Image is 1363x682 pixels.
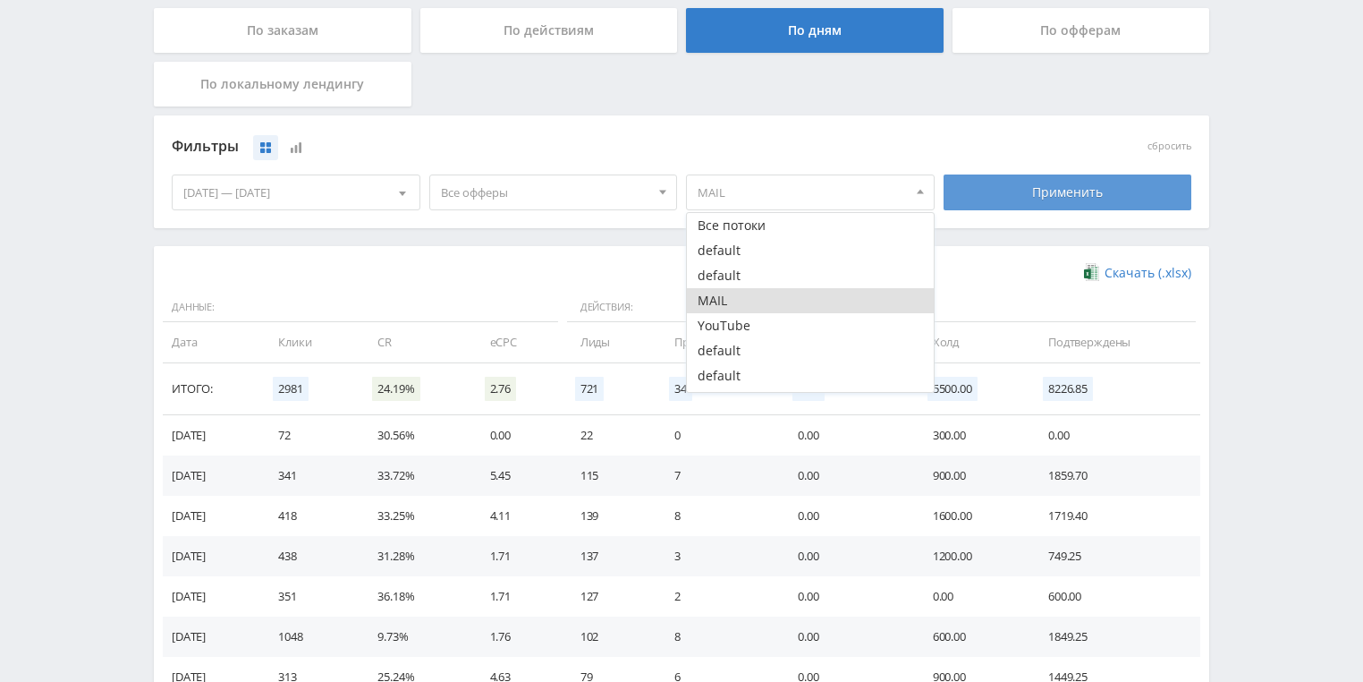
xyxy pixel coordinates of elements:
td: 7 [656,456,780,496]
button: default [687,363,934,388]
span: 2981 [273,377,308,401]
button: default [687,338,934,363]
td: 33.72% [360,456,471,496]
td: 115 [563,456,656,496]
td: 1048 [260,617,360,657]
td: 0.00 [915,576,1030,617]
td: Клики [260,322,360,362]
td: 438 [260,536,360,576]
td: 418 [260,496,360,536]
td: 22 [563,415,656,456]
td: 600.00 [915,617,1030,657]
td: 900.00 [915,456,1030,496]
span: Финансы: [784,293,1196,323]
button: default [687,388,934,413]
td: 33.25% [360,496,471,536]
span: Скачать (.xlsx) [1105,266,1191,280]
td: 8 [656,496,780,536]
td: Дата [163,322,260,362]
td: 0.00 [780,456,915,496]
td: 139 [563,496,656,536]
span: Действия: [567,293,775,323]
span: 5500.00 [927,377,978,401]
button: default [687,238,934,263]
td: [DATE] [163,456,260,496]
button: сбросить [1147,141,1191,152]
button: YouTube [687,313,934,338]
td: 36.18% [360,576,471,617]
td: 0.00 [1030,415,1200,456]
span: 34 [669,377,692,401]
td: 0.00 [472,415,563,456]
td: 1600.00 [915,496,1030,536]
td: Итого: [163,363,260,415]
button: default [687,263,934,288]
img: xlsx [1084,263,1099,281]
td: 351 [260,576,360,617]
td: [DATE] [163,496,260,536]
td: 600.00 [1030,576,1200,617]
div: По дням [686,8,944,53]
td: 30.56% [360,415,471,456]
td: 1200.00 [915,536,1030,576]
span: 2.76 [485,377,516,401]
td: 72 [260,415,360,456]
td: 0.00 [780,496,915,536]
td: [DATE] [163,415,260,456]
button: Все потоки [687,213,934,238]
td: 3 [656,536,780,576]
td: Лиды [563,322,656,362]
div: [DATE] — [DATE] [173,175,419,209]
td: 8 [656,617,780,657]
td: 127 [563,576,656,617]
td: CR [360,322,471,362]
span: 721 [575,377,605,401]
td: [DATE] [163,576,260,617]
td: 31.28% [360,536,471,576]
td: Холд [915,322,1030,362]
span: MAIL [698,175,907,209]
td: 9.73% [360,617,471,657]
div: По локальному лендингу [154,62,411,107]
div: Применить [944,175,1192,210]
td: 1859.70 [1030,456,1200,496]
td: 2 [656,576,780,617]
div: По действиям [420,8,678,53]
td: 5.45 [472,456,563,496]
td: 0 [656,415,780,456]
td: 1.71 [472,576,563,617]
a: Скачать (.xlsx) [1084,264,1191,282]
td: 1.71 [472,536,563,576]
td: 1.76 [472,617,563,657]
td: [DATE] [163,536,260,576]
td: 137 [563,536,656,576]
td: 749.25 [1030,536,1200,576]
div: Фильтры [172,133,935,160]
td: [DATE] [163,617,260,657]
td: 102 [563,617,656,657]
span: 8226.85 [1043,377,1093,401]
span: Все офферы [441,175,650,209]
div: По офферам [952,8,1210,53]
span: 24.19% [372,377,419,401]
td: 300.00 [915,415,1030,456]
td: 1719.40 [1030,496,1200,536]
td: 0.00 [780,536,915,576]
button: MAIL [687,288,934,313]
td: 0.00 [780,415,915,456]
span: Данные: [163,293,558,323]
td: Подтверждены [1030,322,1200,362]
td: 1849.25 [1030,617,1200,657]
td: 0.00 [780,576,915,617]
td: Продажи [656,322,780,362]
td: 4.11 [472,496,563,536]
div: По заказам [154,8,411,53]
td: 341 [260,456,360,496]
td: eCPC [472,322,563,362]
td: 0.00 [780,617,915,657]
